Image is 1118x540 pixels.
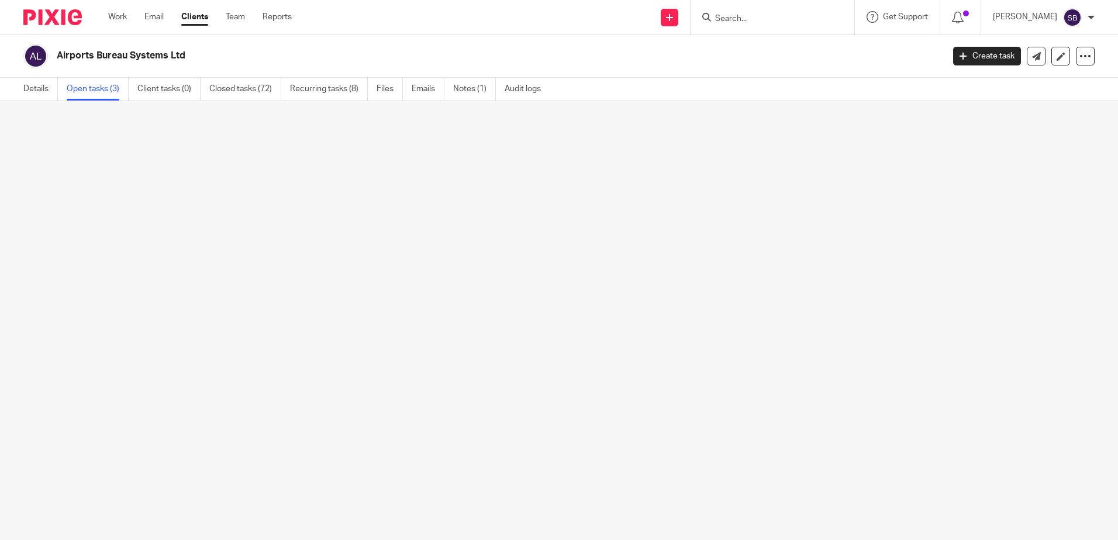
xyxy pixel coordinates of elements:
a: Notes (1) [453,78,496,101]
a: Work [108,11,127,23]
a: Create task [953,47,1021,65]
span: Get Support [883,13,928,21]
img: svg%3E [1063,8,1082,27]
p: [PERSON_NAME] [993,11,1057,23]
a: Open tasks (3) [67,78,129,101]
input: Search [714,14,819,25]
a: Reports [263,11,292,23]
a: Closed tasks (72) [209,78,281,101]
a: Client tasks (0) [137,78,201,101]
img: Pixie [23,9,82,25]
a: Audit logs [505,78,550,101]
a: Edit client [1051,47,1070,65]
a: Team [226,11,245,23]
a: Files [377,78,403,101]
a: Email [144,11,164,23]
a: Details [23,78,58,101]
a: Clients [181,11,208,23]
a: Recurring tasks (8) [290,78,368,101]
a: Emails [412,78,444,101]
a: Send new email [1027,47,1045,65]
img: svg%3E [23,44,48,68]
h2: Airports Bureau Systems Ltd [57,50,760,62]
